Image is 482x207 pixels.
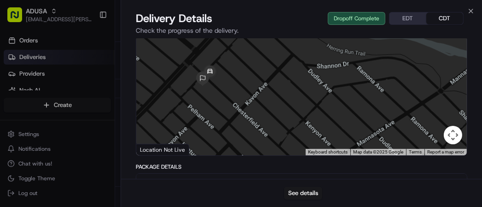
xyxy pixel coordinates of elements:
[409,149,422,154] a: Terms (opens in new tab)
[136,163,467,171] div: Package Details
[31,97,116,105] div: We're available if you need us!
[157,91,168,102] button: Start new chat
[136,144,189,155] div: Location Not Live
[426,12,463,24] button: CDT
[9,88,26,105] img: 1736555255976-a54dd68f-1ca7-489b-9aae-adbdc363a1c4
[9,9,28,28] img: Nash
[24,59,152,69] input: Clear
[284,187,322,200] button: See details
[6,130,74,147] a: 📗Knowledge Base
[136,26,467,35] p: Check the progress of the delivery.
[139,143,169,155] img: Google
[9,37,168,52] p: Welcome 👋
[136,11,212,26] span: Delivery Details
[74,130,151,147] a: 💻API Documentation
[353,149,403,154] span: Map data ©2025 Google
[139,143,169,155] a: Open this area in Google Maps (opens a new window)
[389,12,426,24] button: EDT
[87,134,148,143] span: API Documentation
[308,149,348,155] button: Keyboard shortcuts
[427,149,464,154] a: Report a map error
[65,138,111,146] a: Powered byPylon
[18,134,70,143] span: Knowledge Base
[31,88,151,97] div: Start new chat
[92,139,111,146] span: Pylon
[444,126,462,144] button: Map camera controls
